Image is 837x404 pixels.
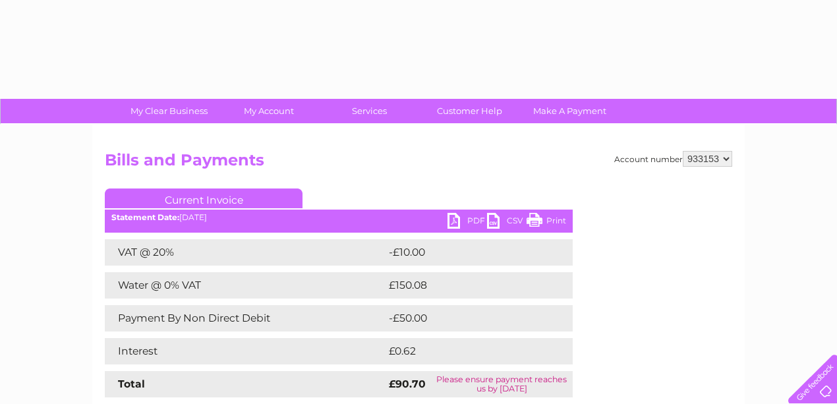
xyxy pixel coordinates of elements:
[105,305,386,332] td: Payment By Non Direct Debit
[118,378,145,390] strong: Total
[386,239,548,266] td: -£10.00
[386,272,549,299] td: £150.08
[415,99,524,123] a: Customer Help
[111,212,179,222] b: Statement Date:
[386,338,542,364] td: £0.62
[105,213,573,222] div: [DATE]
[105,338,386,364] td: Interest
[527,213,566,232] a: Print
[105,272,386,299] td: Water @ 0% VAT
[430,371,573,397] td: Please ensure payment reaches us by [DATE]
[515,99,624,123] a: Make A Payment
[105,188,303,208] a: Current Invoice
[115,99,223,123] a: My Clear Business
[215,99,324,123] a: My Account
[487,213,527,232] a: CSV
[389,378,426,390] strong: £90.70
[386,305,549,332] td: -£50.00
[614,151,732,167] div: Account number
[105,151,732,176] h2: Bills and Payments
[105,239,386,266] td: VAT @ 20%
[315,99,424,123] a: Services
[447,213,487,232] a: PDF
